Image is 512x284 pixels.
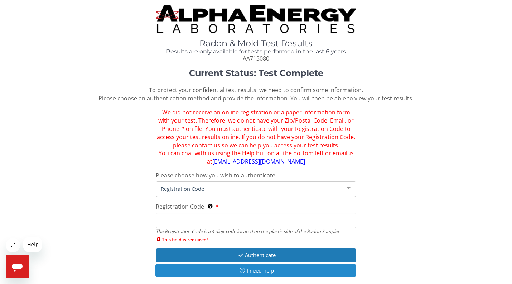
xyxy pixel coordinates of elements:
[212,157,305,165] a: [EMAIL_ADDRESS][DOMAIN_NAME]
[189,68,323,78] strong: Current Status: Test Complete
[6,238,20,252] iframe: Close message
[155,264,356,277] button: I need help
[6,255,29,278] iframe: Button to launch messaging window
[157,108,355,165] span: We did not receive an online registration or a paper information form with your test. Therefore, ...
[156,228,356,235] div: The Registration Code is a 4 digit code located on the plastic side of the Radon Sampler.
[156,236,356,243] span: This field is required!
[156,203,204,210] span: Registration Code
[156,39,356,48] h1: Radon & Mold Test Results
[243,55,269,62] span: AA713080
[156,5,356,33] img: TightCrop.jpg
[156,248,356,262] button: Authenticate
[23,237,42,252] iframe: Message from company
[156,171,275,179] span: Please choose how you wish to authenticate
[156,48,356,55] h4: Results are only available for tests performed in the last 6 years
[98,86,414,102] span: To protect your confidential test results, we need to confirm some information. Please choose an ...
[159,185,342,193] span: Registration Code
